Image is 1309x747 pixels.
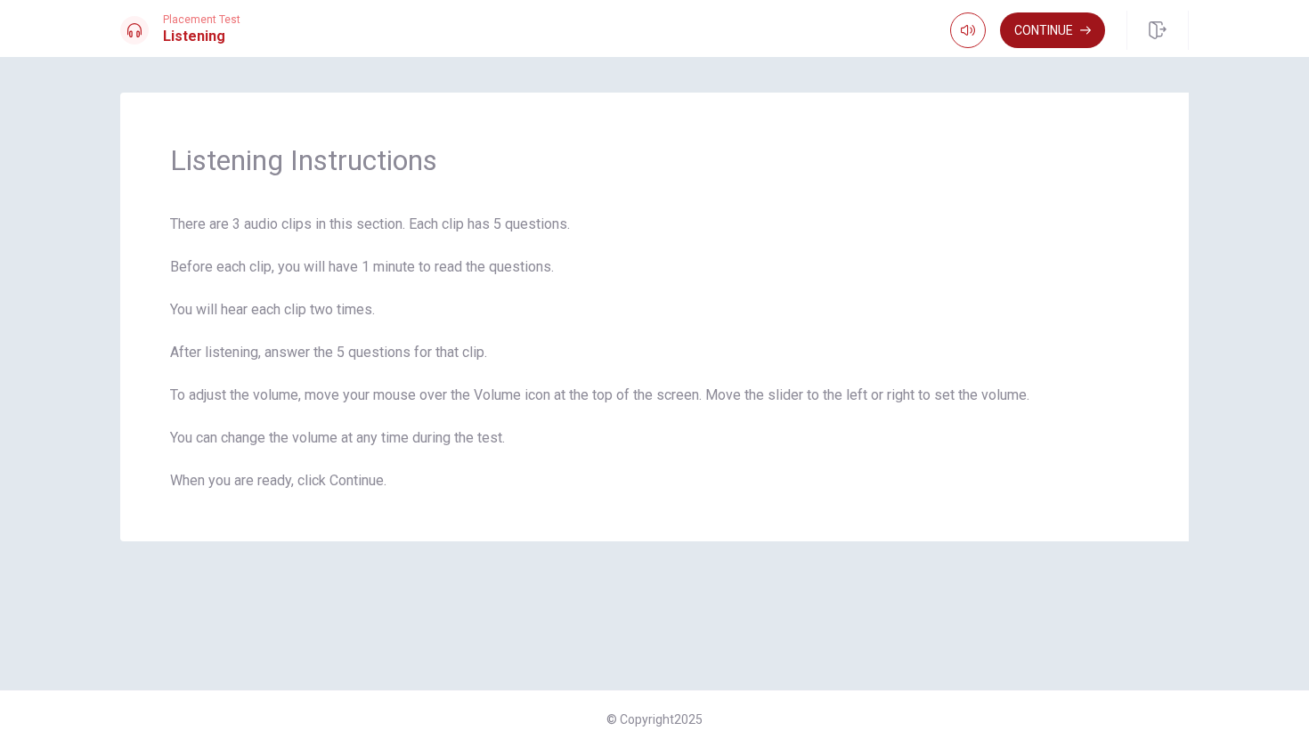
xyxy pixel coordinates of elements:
button: Continue [1000,12,1105,48]
span: There are 3 audio clips in this section. Each clip has 5 questions. Before each clip, you will ha... [170,214,1139,491]
span: © Copyright 2025 [606,712,703,727]
span: Listening Instructions [170,142,1139,178]
h1: Listening [163,26,240,47]
span: Placement Test [163,13,240,26]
